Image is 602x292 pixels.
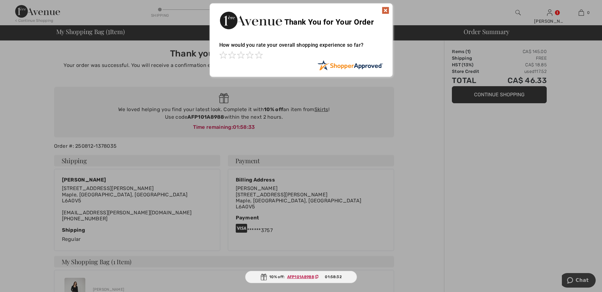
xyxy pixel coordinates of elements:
div: 10% off: [245,271,357,283]
span: Thank You for Your Order [284,18,374,27]
span: Chat [14,4,27,10]
img: x [382,7,389,14]
div: How would you rate your overall shopping experience so far? [219,36,383,60]
ins: AFP101A8988 [287,275,314,279]
img: Gift.svg [260,274,267,280]
img: Thank You for Your Order [219,10,283,31]
span: 01:58:32 [325,274,341,280]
